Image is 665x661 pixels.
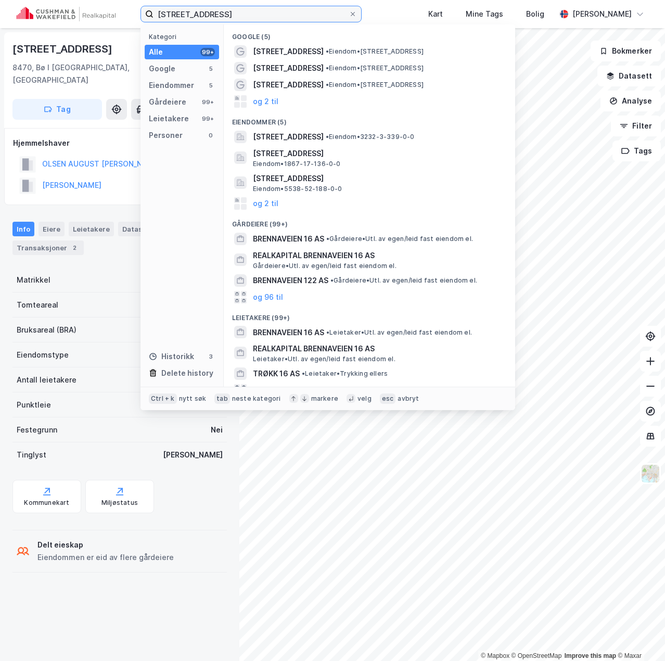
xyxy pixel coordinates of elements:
div: Mine Tags [466,8,503,20]
div: Ctrl + k [149,393,177,404]
a: Mapbox [481,652,509,659]
div: Tomteareal [17,299,58,311]
span: Leietaker • Utl. av egen/leid fast eiendom el. [326,328,472,337]
div: Matrikkel [17,274,50,286]
div: 2 [69,243,80,253]
div: [STREET_ADDRESS] [12,41,114,57]
button: og 2 til [253,95,278,108]
span: • [326,235,329,243]
div: Eiendommen er eid av flere gårdeiere [37,551,174,564]
div: Bolig [526,8,544,20]
div: nytt søk [179,395,207,403]
span: REALKAPITAL BRENNAVEIEN 16 AS [253,249,503,262]
div: Miljøstatus [101,499,138,507]
span: • [330,276,334,284]
span: Gårdeiere • Utl. av egen/leid fast eiendom el. [330,276,477,285]
button: og 2 til [253,197,278,210]
div: Leietakere [69,222,114,236]
div: Kart [428,8,443,20]
div: 5 [207,65,215,73]
a: Improve this map [565,652,616,659]
div: Eiendommer (5) [224,110,515,129]
span: Eiendom • 3232-3-339-0-0 [326,133,415,141]
div: 8470, Bø I [GEOGRAPHIC_DATA], [GEOGRAPHIC_DATA] [12,61,192,86]
div: 0 [207,131,215,139]
button: Tags [612,141,661,161]
span: Eiendom • [STREET_ADDRESS] [326,81,424,89]
span: Eiendom • 5538-52-188-0-0 [253,185,342,193]
span: [STREET_ADDRESS] [253,45,324,58]
div: neste kategori [232,395,281,403]
button: Bokmerker [591,41,661,61]
span: BRENNAVEIEN 16 AS [253,326,324,339]
button: og 96 til [253,291,283,303]
span: • [326,47,329,55]
iframe: Chat Widget [613,611,665,661]
span: • [326,81,329,88]
button: Datasett [597,66,661,86]
div: Leietakere [149,112,189,125]
div: Gårdeiere (99+) [224,212,515,231]
span: • [326,133,329,141]
div: Kommunekart [24,499,69,507]
span: Gårdeiere • Utl. av egen/leid fast eiendom el. [253,262,397,270]
div: Datasett [118,222,157,236]
div: [PERSON_NAME] [163,449,223,461]
div: Delete history [161,367,213,379]
span: [STREET_ADDRESS] [253,147,503,160]
div: Kontrollprogram for chat [613,611,665,661]
div: 99+ [200,48,215,56]
span: BRENNAVEIEN 16 AS [253,233,324,245]
span: Eiendom • 1867-17-136-0-0 [253,160,341,168]
span: • [326,64,329,72]
div: Transaksjoner [12,240,84,255]
div: Delt eieskap [37,539,174,551]
img: Z [641,464,660,484]
button: Analyse [600,91,661,111]
a: OpenStreetMap [511,652,562,659]
button: og 96 til [253,384,283,397]
div: 3 [207,352,215,361]
span: TRØKK 16 AS [253,367,300,380]
div: Punktleie [17,399,51,411]
div: Bruksareal (BRA) [17,324,76,336]
div: Personer [149,129,183,142]
span: BRENNAVEIEN 122 AS [253,274,328,287]
div: Eiendomstype [17,349,69,361]
div: Alle [149,46,163,58]
div: markere [311,395,338,403]
div: Antall leietakere [17,374,76,386]
span: [STREET_ADDRESS] [253,62,324,74]
div: Tinglyst [17,449,46,461]
span: REALKAPITAL BRENNAVEIEN 16 AS [253,342,503,355]
span: Leietaker • Utl. av egen/leid fast eiendom el. [253,355,395,363]
div: Gårdeiere [149,96,186,108]
div: Info [12,222,34,236]
div: avbryt [398,395,419,403]
div: Nei [211,424,223,436]
span: Gårdeiere • Utl. av egen/leid fast eiendom el. [326,235,473,243]
div: 99+ [200,115,215,123]
div: Google (5) [224,24,515,43]
div: tab [214,393,230,404]
img: cushman-wakefield-realkapital-logo.202ea83816669bd177139c58696a8fa1.svg [17,7,116,21]
span: Eiendom • [STREET_ADDRESS] [326,47,424,56]
span: • [326,328,329,336]
div: Festegrunn [17,424,57,436]
div: Historikk [149,350,194,363]
div: velg [357,395,372,403]
span: Leietaker • Trykking ellers [302,370,388,378]
div: [PERSON_NAME] [572,8,632,20]
span: Eiendom • [STREET_ADDRESS] [326,64,424,72]
div: Kategori [149,33,219,41]
div: Eiendommer [149,79,194,92]
div: esc [380,393,396,404]
div: Leietakere (99+) [224,306,515,324]
button: Filter [611,116,661,136]
span: [STREET_ADDRESS] [253,172,503,185]
span: • [302,370,305,377]
div: Hjemmelshaver [13,137,226,149]
div: 99+ [200,98,215,106]
div: 5 [207,81,215,90]
div: Google [149,62,175,75]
